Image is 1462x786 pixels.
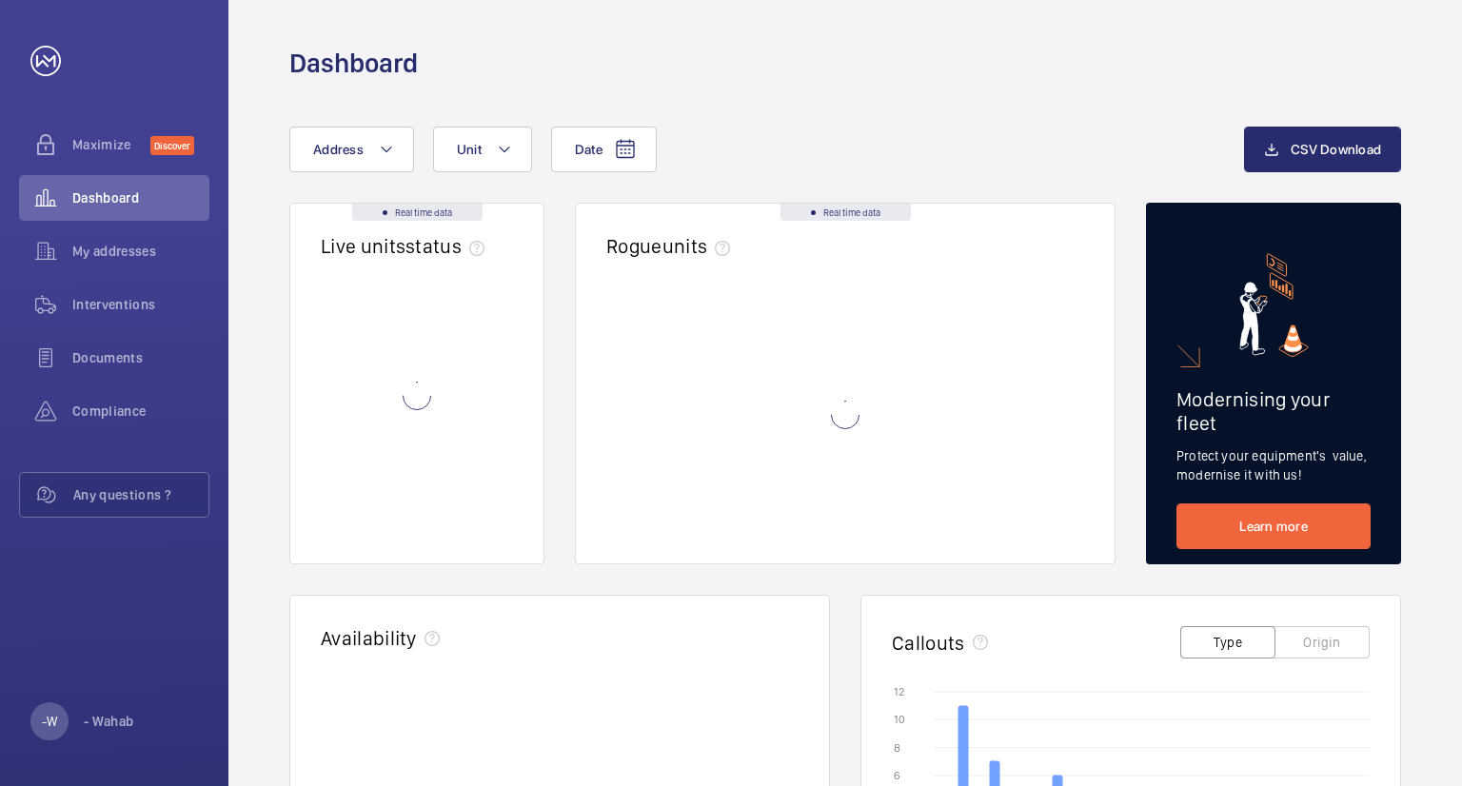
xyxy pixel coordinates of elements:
[894,713,905,726] text: 10
[1291,142,1381,157] span: CSV Download
[894,685,904,698] text: 12
[42,712,57,731] p: -W
[894,741,900,755] text: 8
[1244,127,1401,172] button: CSV Download
[1176,387,1371,435] h2: Modernising your fleet
[662,234,739,258] span: units
[1176,503,1371,549] a: Learn more
[551,127,657,172] button: Date
[457,142,482,157] span: Unit
[433,127,532,172] button: Unit
[72,242,209,261] span: My addresses
[1274,626,1370,658] button: Origin
[1180,626,1275,658] button: Type
[321,234,492,258] h2: Live units
[1176,446,1371,484] p: Protect your equipment's value, modernise it with us!
[72,295,209,314] span: Interventions
[894,769,900,782] text: 6
[780,204,911,221] div: Real time data
[73,485,208,504] span: Any questions ?
[606,234,738,258] h2: Rogue
[405,234,492,258] span: status
[72,348,209,367] span: Documents
[575,142,603,157] span: Date
[289,127,414,172] button: Address
[72,135,150,154] span: Maximize
[289,46,418,81] h1: Dashboard
[313,142,364,157] span: Address
[84,712,133,731] p: - Wahab
[892,631,965,655] h2: Callouts
[150,136,194,155] span: Discover
[1239,253,1309,357] img: marketing-card.svg
[321,626,417,650] h2: Availability
[72,188,209,207] span: Dashboard
[352,204,483,221] div: Real time data
[72,402,209,421] span: Compliance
